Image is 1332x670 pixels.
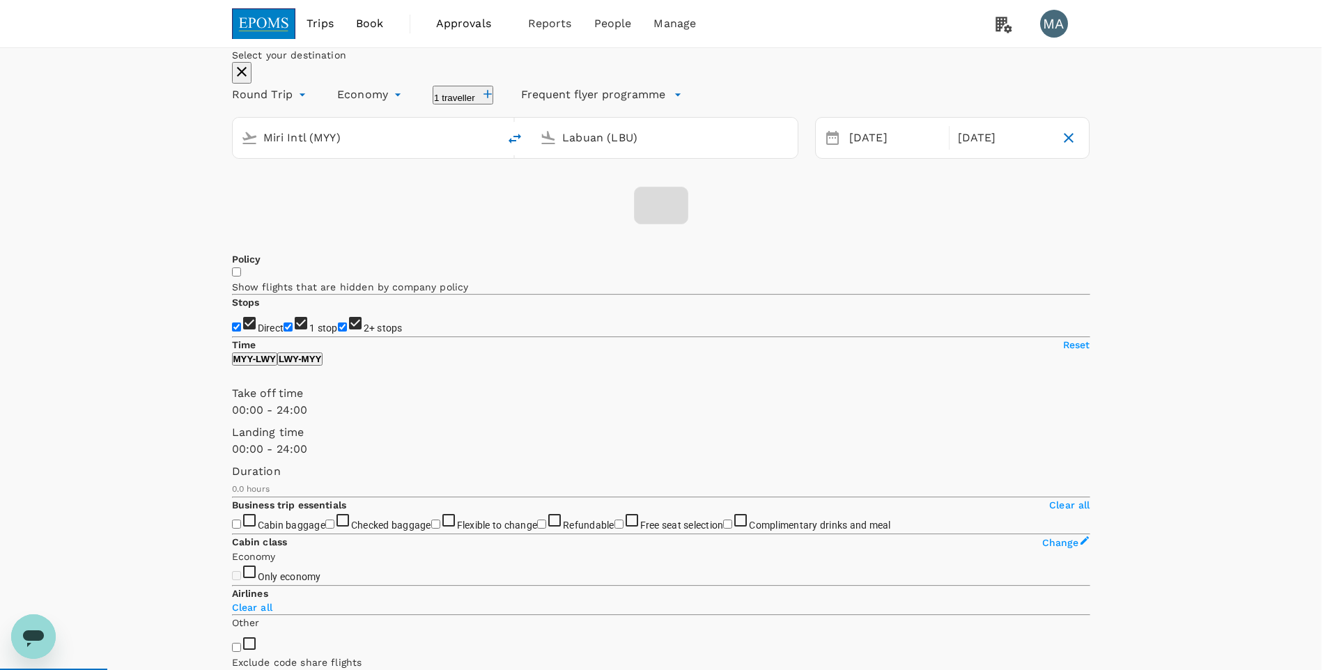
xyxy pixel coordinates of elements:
[232,442,308,455] span: 00:00 - 24:00
[1063,338,1090,352] p: Reset
[351,520,431,531] span: Checked baggage
[232,403,308,416] span: 00:00 - 24:00
[364,322,403,334] span: 2+ stops
[232,424,1090,441] p: Landing time
[232,48,1090,62] div: Select your destination
[356,15,384,32] span: Book
[562,127,768,148] input: Going to
[337,84,405,106] div: Economy
[263,127,470,148] input: Depart from
[457,520,538,531] span: Flexible to change
[232,484,270,494] span: 0.0 hours
[232,385,1090,402] p: Take off time
[232,297,260,308] strong: Stops
[528,15,572,32] span: Reports
[258,520,325,531] span: Cabin baggage
[232,536,288,547] strong: Cabin class
[232,463,1090,480] p: Duration
[521,86,665,103] p: Frequent flyer programme
[563,520,614,531] span: Refundable
[1042,537,1079,548] span: Change
[232,499,347,511] strong: Business trip essentials
[232,655,1090,669] p: Exclude code share flights
[952,125,1055,152] div: [DATE]
[749,520,890,531] span: Complimentary drinks and meal
[433,86,493,104] button: 1 traveller
[232,588,268,599] strong: Airlines
[1040,10,1068,38] div: MA
[258,322,284,334] span: Direct
[279,354,321,364] p: LWY - MYY
[594,15,632,32] span: People
[11,614,56,659] iframe: Button to launch messaging window
[232,8,296,39] img: EPOMS SDN BHD
[436,15,506,32] span: Approvals
[232,252,1090,266] p: Policy
[498,122,532,155] button: delete
[232,550,1090,563] p: Economy
[258,571,321,582] span: Only economy
[232,616,1090,630] p: Other
[232,338,256,352] p: Time
[232,600,1090,614] p: Clear all
[232,84,310,106] div: Round Trip
[788,136,791,139] button: Open
[232,280,1090,294] p: Show flights that are hidden by company policy
[1049,498,1090,512] p: Clear all
[309,322,338,334] span: 1 stop
[844,125,946,152] div: [DATE]
[233,354,277,364] p: MYY - LWY
[653,15,696,32] span: Manage
[640,520,724,531] span: Free seat selection
[488,136,491,139] button: Open
[307,15,334,32] span: Trips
